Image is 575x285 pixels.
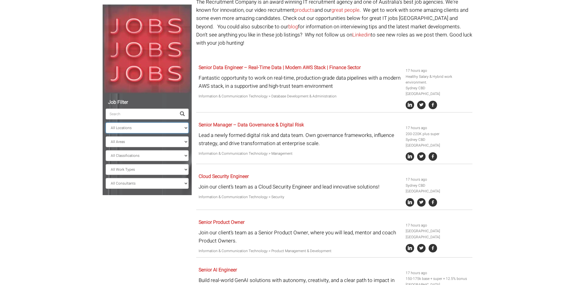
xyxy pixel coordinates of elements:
[199,194,401,200] p: Information & Communication Technology > Security
[406,270,470,276] li: 17 hours ago
[406,183,470,194] li: Sydney CBD [GEOGRAPHIC_DATA]
[288,23,298,30] a: blog
[406,137,470,148] li: Sydney CBD [GEOGRAPHIC_DATA]
[294,6,315,14] a: products
[406,276,470,282] li: 150-175k base + super + 12.5% bonus
[199,219,244,226] a: Senior Product Owner
[199,173,249,180] a: Cloud Security Engineer
[352,31,371,39] a: Linkedin
[406,68,470,74] li: 17 hours ago
[106,109,176,119] input: Search
[199,229,401,245] p: Join our client’s team as a Senior Product Owner, where you will lead, mentor and coach Product O...
[199,151,401,157] p: Information & Communication Technology > Management
[406,228,470,240] li: [GEOGRAPHIC_DATA] [GEOGRAPHIC_DATA]
[106,100,189,105] h5: Job Filter
[406,125,470,131] li: 17 hours ago
[406,131,470,137] li: 200-220K plus super
[199,93,401,99] p: Information & Communication Technology > Database Development & Administration
[199,121,304,128] a: Senior Manager – Data Governance & Digital Risk
[199,183,401,191] p: Join our client’s team as a Cloud Security Engineer and lead innovative solutions!
[199,131,401,147] p: Lead a newly formed digital risk and data team. Own governance frameworks, influence strategy, an...
[199,248,401,254] p: Information & Communication Technology > Product Management & Development
[406,74,470,85] li: Healthy Salary & Hybrid work environment.
[199,74,401,90] p: Fantastic opportunity to work on real-time, production-grade data pipelines with a modern AWS sta...
[331,6,359,14] a: great people
[406,177,470,182] li: 17 hours ago
[406,85,470,97] li: Sydney CBD [GEOGRAPHIC_DATA]
[103,5,192,93] img: Jobs, Jobs, Jobs
[199,64,361,71] a: Senior Data Engineer – Real-Time Data | Modern AWS Stack | Finance Sector
[406,223,470,228] li: 17 hours ago
[199,266,237,274] a: Senior AI Engineer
